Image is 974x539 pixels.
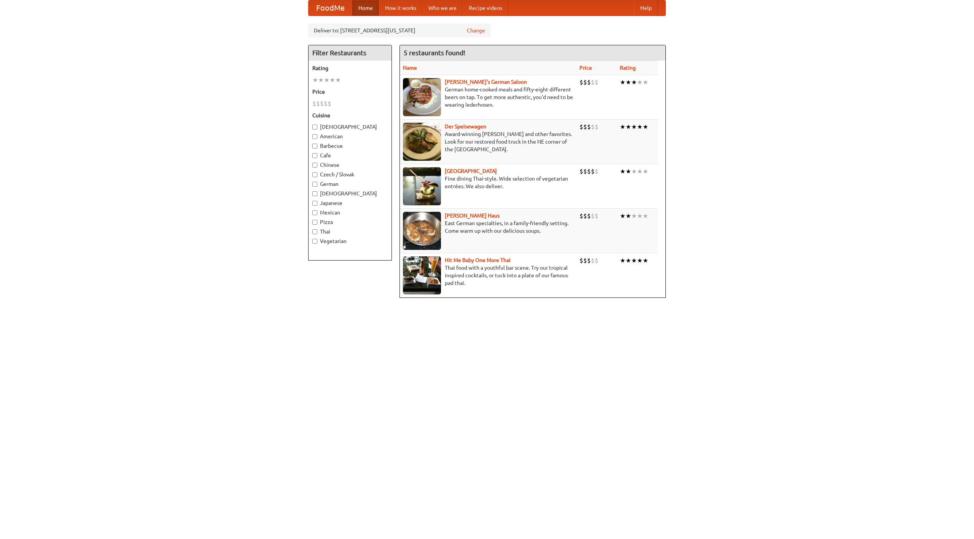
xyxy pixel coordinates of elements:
li: $ [583,167,587,176]
a: Price [579,65,592,71]
li: $ [579,123,583,131]
label: Mexican [312,209,388,216]
li: ★ [324,76,329,84]
label: Thai [312,228,388,235]
input: [DEMOGRAPHIC_DATA] [312,191,317,196]
input: Cafe [312,153,317,158]
label: [DEMOGRAPHIC_DATA] [312,190,388,197]
label: [DEMOGRAPHIC_DATA] [312,123,388,131]
li: $ [591,212,595,220]
a: [GEOGRAPHIC_DATA] [445,168,497,174]
li: $ [324,99,328,108]
li: ★ [637,78,643,86]
li: ★ [625,78,631,86]
input: Japanese [312,201,317,206]
a: Home [352,0,379,16]
img: babythai.jpg [403,256,441,294]
div: Deliver to: [STREET_ADDRESS][US_STATE] [308,24,491,37]
a: Der Speisewagen [445,123,486,130]
label: Barbecue [312,142,388,150]
input: Mexican [312,210,317,215]
li: ★ [620,167,625,176]
li: $ [591,167,595,176]
li: ★ [637,167,643,176]
li: $ [587,78,591,86]
li: $ [579,256,583,265]
label: Chinese [312,161,388,169]
li: $ [579,212,583,220]
li: $ [587,167,591,176]
li: ★ [631,256,637,265]
li: ★ [620,78,625,86]
label: Czech / Slovak [312,171,388,178]
li: ★ [329,76,335,84]
li: ★ [625,123,631,131]
li: ★ [631,123,637,131]
label: Cafe [312,152,388,159]
li: $ [583,256,587,265]
li: ★ [643,212,648,220]
h5: Price [312,88,388,96]
li: $ [591,123,595,131]
li: ★ [643,78,648,86]
li: $ [312,99,316,108]
li: $ [587,256,591,265]
img: speisewagen.jpg [403,123,441,161]
li: ★ [643,167,648,176]
li: $ [316,99,320,108]
li: $ [595,167,598,176]
li: ★ [625,256,631,265]
li: ★ [335,76,341,84]
input: Chinese [312,163,317,168]
p: Fine dining Thai-style. Wide selection of vegetarian entrées. We also deliver. [403,175,573,190]
a: Help [634,0,658,16]
input: Pizza [312,220,317,225]
a: Recipe videos [463,0,508,16]
li: ★ [637,212,643,220]
li: $ [328,99,331,108]
label: Vegetarian [312,237,388,245]
li: $ [591,256,595,265]
a: Rating [620,65,636,71]
li: $ [583,78,587,86]
label: American [312,133,388,140]
li: $ [583,123,587,131]
li: ★ [620,256,625,265]
p: East German specialties, in a family-friendly setting. Come warm up with our delicious soups. [403,219,573,235]
a: [PERSON_NAME]'s German Saloon [445,79,527,85]
a: Who we are [422,0,463,16]
li: $ [579,167,583,176]
a: FoodMe [309,0,352,16]
h4: Filter Restaurants [309,45,392,61]
li: ★ [631,167,637,176]
input: Barbecue [312,144,317,149]
li: ★ [643,123,648,131]
a: Name [403,65,417,71]
b: Hit Me Baby One More Thai [445,257,511,263]
h5: Rating [312,64,388,72]
li: $ [595,78,598,86]
a: [PERSON_NAME] Haus [445,213,500,219]
li: $ [579,78,583,86]
h5: Cuisine [312,112,388,119]
input: [DEMOGRAPHIC_DATA] [312,125,317,130]
li: $ [595,212,598,220]
label: Pizza [312,218,388,226]
input: American [312,134,317,139]
li: $ [320,99,324,108]
a: How it works [379,0,422,16]
li: $ [583,212,587,220]
p: Award-winning [PERSON_NAME] and other favorites. Look for our restored food truck in the NE corne... [403,130,573,153]
input: Vegetarian [312,239,317,244]
li: ★ [637,256,643,265]
li: ★ [625,212,631,220]
a: Change [467,27,485,34]
li: $ [591,78,595,86]
img: esthers.jpg [403,78,441,116]
img: satay.jpg [403,167,441,205]
input: Thai [312,229,317,234]
label: German [312,180,388,188]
